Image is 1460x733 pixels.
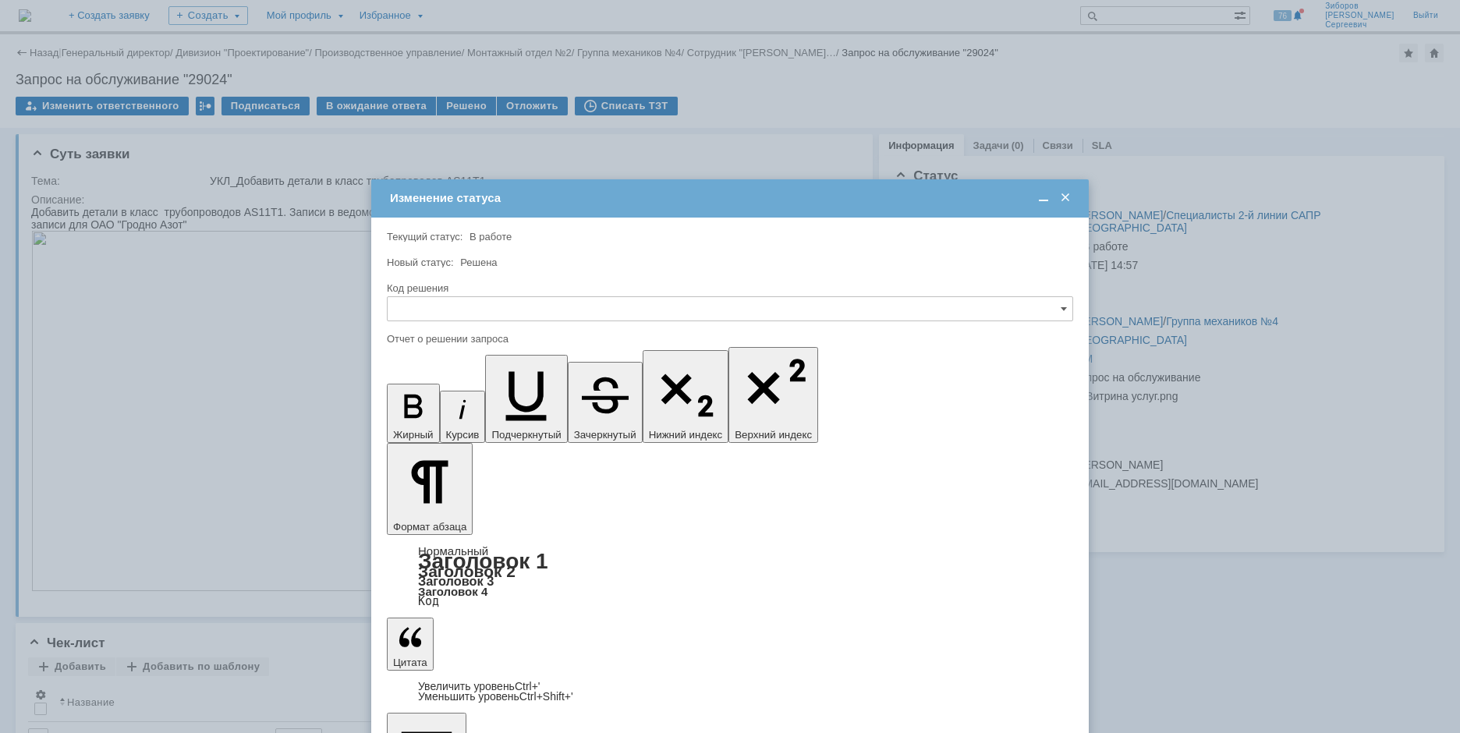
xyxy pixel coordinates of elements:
span: В работе [470,231,512,243]
div: Код решения [387,283,1070,293]
label: Текущий статус: [387,231,462,243]
button: Цитата [387,618,434,671]
span: Ctrl+Shift+' [519,690,573,703]
button: Подчеркнутый [485,355,567,443]
div: Формат абзаца [387,546,1073,607]
span: Формат абзаца [393,521,466,533]
span: Цитата [393,657,427,668]
button: Жирный [387,384,440,443]
a: Код [418,594,439,608]
a: Заголовок 4 [418,585,487,598]
label: Новый статус: [387,257,454,268]
div: Отчет о решении запроса [387,334,1070,344]
span: Курсив [446,429,480,441]
span: Верхний индекс [735,429,812,441]
a: Заголовок 1 [418,549,548,573]
a: Заголовок 3 [418,574,494,588]
span: Решена [460,257,497,268]
span: Подчеркнутый [491,429,561,441]
span: Свернуть (Ctrl + M) [1036,191,1051,205]
button: Нижний индекс [643,350,729,443]
span: Зачеркнутый [574,429,636,441]
span: Ctrl+' [515,680,540,692]
button: Курсив [440,391,486,443]
div: Цитата [387,682,1073,702]
a: Заголовок 2 [418,562,516,580]
button: Верхний индекс [728,347,818,443]
a: Decrease [418,690,573,703]
span: Закрыть [1058,191,1073,205]
span: Жирный [393,429,434,441]
a: Increase [418,680,540,692]
span: Нижний индекс [649,429,723,441]
div: Изменение статуса [390,191,1073,205]
button: Формат абзаца [387,443,473,535]
button: Зачеркнутый [568,362,643,443]
a: Нормальный [418,544,488,558]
